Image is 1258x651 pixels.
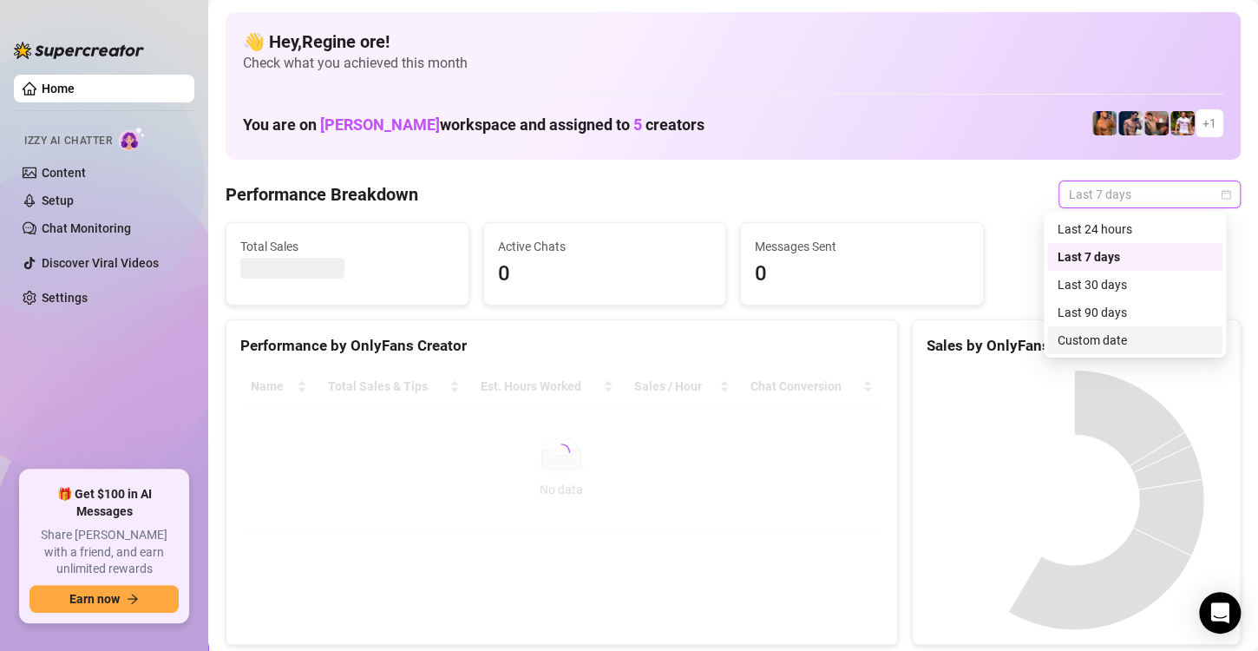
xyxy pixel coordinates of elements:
[1047,271,1222,299] div: Last 30 days
[1058,247,1212,266] div: Last 7 days
[14,42,144,59] img: logo-BBDzfeDw.svg
[226,182,418,207] h4: Performance Breakdown
[127,593,139,605] span: arrow-right
[243,115,704,135] h1: You are on workspace and assigned to creators
[633,115,642,134] span: 5
[927,334,1226,358] div: Sales by OnlyFans Creator
[240,334,883,358] div: Performance by OnlyFans Creator
[119,126,146,151] img: AI Chatter
[1047,215,1222,243] div: Last 24 hours
[1170,111,1195,135] img: Hector
[24,133,112,149] span: Izzy AI Chatter
[1202,114,1216,133] span: + 1
[1144,111,1169,135] img: Osvaldo
[1058,303,1212,322] div: Last 90 days
[1058,275,1212,294] div: Last 30 days
[243,54,1223,73] span: Check what you achieved this month
[42,82,75,95] a: Home
[42,166,86,180] a: Content
[1058,220,1212,239] div: Last 24 hours
[755,237,969,256] span: Messages Sent
[1047,299,1222,326] div: Last 90 days
[320,115,440,134] span: [PERSON_NAME]
[1118,111,1143,135] img: Axel
[1199,592,1241,634] div: Open Intercom Messenger
[1069,181,1230,207] span: Last 7 days
[29,585,179,613] button: Earn nowarrow-right
[1058,331,1212,350] div: Custom date
[1221,189,1231,200] span: calendar
[42,194,74,207] a: Setup
[243,30,1223,54] h4: 👋 Hey, Regine ore !
[42,221,131,235] a: Chat Monitoring
[1047,326,1222,354] div: Custom date
[498,258,712,291] span: 0
[29,486,179,520] span: 🎁 Get $100 in AI Messages
[42,256,159,270] a: Discover Viral Videos
[69,592,120,606] span: Earn now
[552,443,571,462] span: loading
[498,237,712,256] span: Active Chats
[1092,111,1117,135] img: JG
[42,291,88,305] a: Settings
[1047,243,1222,271] div: Last 7 days
[755,258,969,291] span: 0
[240,237,455,256] span: Total Sales
[29,527,179,578] span: Share [PERSON_NAME] with a friend, and earn unlimited rewards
